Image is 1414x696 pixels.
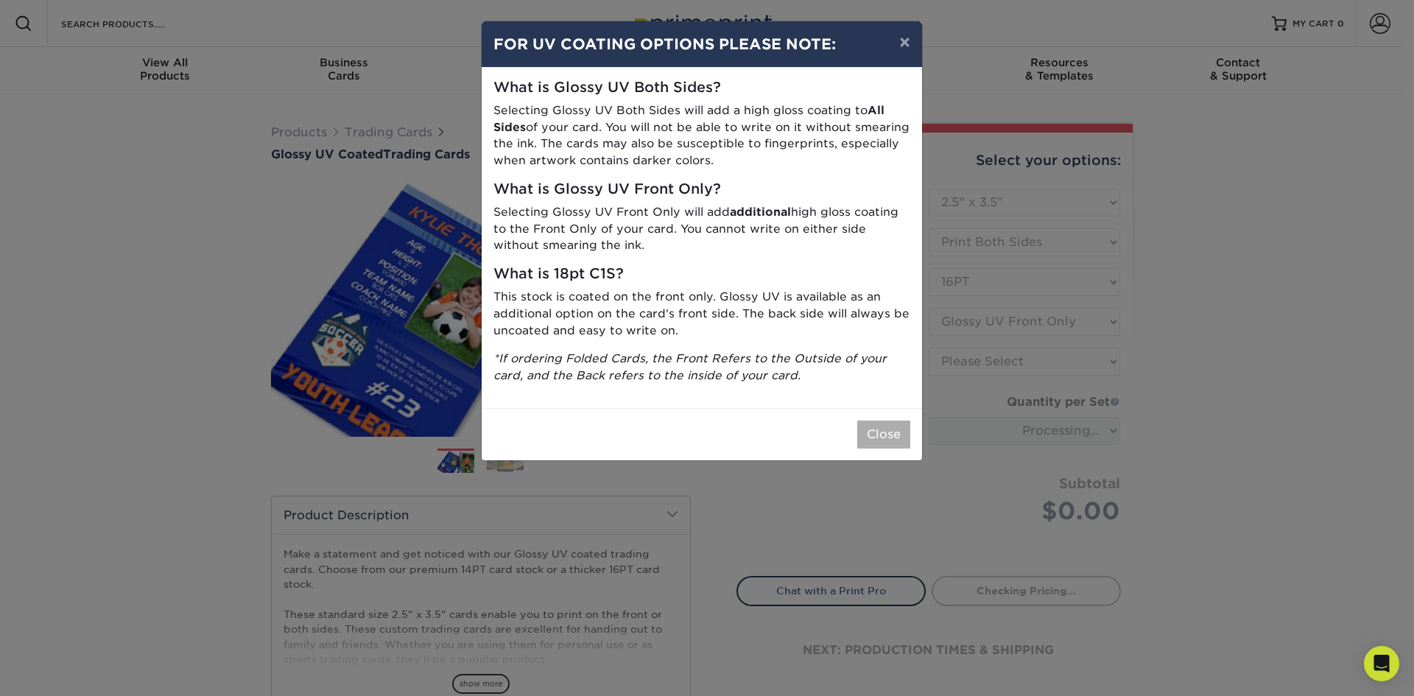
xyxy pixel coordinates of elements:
button: Close [857,421,910,449]
h5: What is Glossy UV Both Sides? [493,80,910,96]
i: *If ordering Folded Cards, the Front Refers to the Outside of your card, and the Back refers to t... [493,351,887,382]
h5: What is 18pt C1S? [493,266,910,283]
strong: additional [730,205,791,219]
button: × [887,21,921,63]
div: Open Intercom Messenger [1364,646,1399,681]
strong: All Sides [493,103,884,134]
p: Selecting Glossy UV Front Only will add high gloss coating to the Front Only of your card. You ca... [493,204,910,254]
h4: FOR UV COATING OPTIONS PLEASE NOTE: [493,33,910,55]
p: Selecting Glossy UV Both Sides will add a high gloss coating to of your card. You will not be abl... [493,102,910,169]
h5: What is Glossy UV Front Only? [493,181,910,198]
p: This stock is coated on the front only. Glossy UV is available as an additional option on the car... [493,289,910,339]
